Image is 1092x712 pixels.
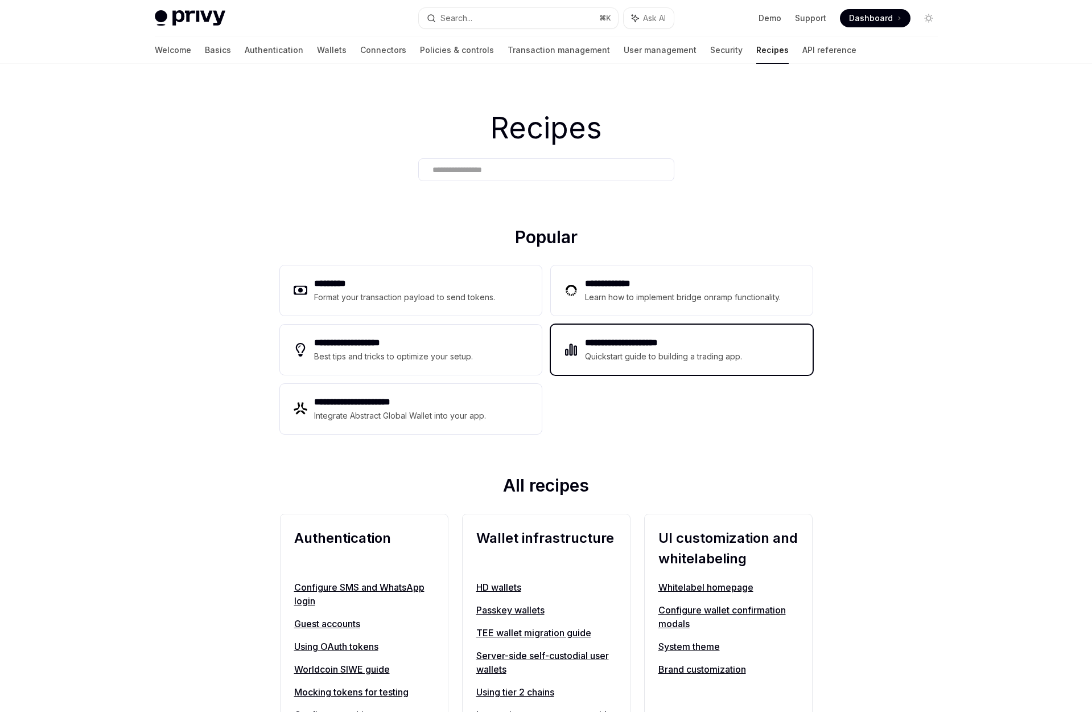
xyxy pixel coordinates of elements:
[658,580,798,594] a: Whitelabel homepage
[658,528,798,569] h2: UI customization and whitelabeling
[294,640,434,653] a: Using OAuth tokens
[280,265,542,316] a: **** ****Format your transaction payload to send tokens.
[205,36,231,64] a: Basics
[840,9,910,27] a: Dashboard
[294,528,434,569] h2: Authentication
[155,36,191,64] a: Welcome
[756,36,789,64] a: Recipes
[420,36,494,64] a: Policies & controls
[314,350,475,363] div: Best tips and tricks to optimize your setup.
[849,13,893,24] span: Dashboard
[658,603,798,631] a: Configure wallet confirmation modals
[585,350,743,363] div: Quickstart guide to building a trading app.
[294,580,434,608] a: Configure SMS and WhatsApp login
[294,662,434,676] a: Worldcoin SIWE guide
[476,603,616,617] a: Passkey wallets
[476,626,616,640] a: TEE wallet migration guide
[280,475,813,500] h2: All recipes
[317,36,347,64] a: Wallets
[155,10,225,26] img: light logo
[314,290,496,304] div: Format your transaction payload to send tokens.
[360,36,406,64] a: Connectors
[476,649,616,676] a: Server-side self-custodial user wallets
[419,8,618,28] button: Search...⌘K
[795,13,826,24] a: Support
[802,36,856,64] a: API reference
[658,662,798,676] a: Brand customization
[710,36,743,64] a: Security
[280,227,813,252] h2: Popular
[585,290,784,304] div: Learn how to implement bridge onramp functionality.
[624,36,697,64] a: User management
[476,528,616,569] h2: Wallet infrastructure
[294,617,434,631] a: Guest accounts
[920,9,938,27] button: Toggle dark mode
[759,13,781,24] a: Demo
[643,13,666,24] span: Ask AI
[508,36,610,64] a: Transaction management
[245,36,303,64] a: Authentication
[658,640,798,653] a: System theme
[440,11,472,25] div: Search...
[599,14,611,23] span: ⌘ K
[476,580,616,594] a: HD wallets
[624,8,674,28] button: Ask AI
[476,685,616,699] a: Using tier 2 chains
[314,409,487,423] div: Integrate Abstract Global Wallet into your app.
[294,685,434,699] a: Mocking tokens for testing
[551,265,813,316] a: **** **** ***Learn how to implement bridge onramp functionality.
